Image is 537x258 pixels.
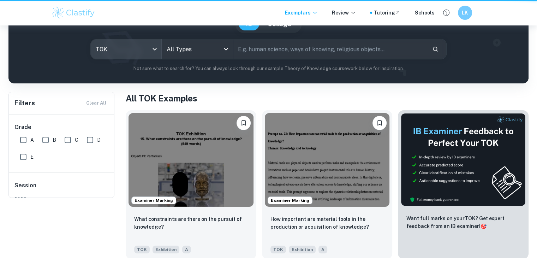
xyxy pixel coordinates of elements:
[14,65,523,72] p: Not sure what to search for? You can always look through our example Theory of Knowledge coursewo...
[129,113,253,207] img: TOK Exhibition example thumbnail: What constraints are there on the pursui
[51,6,96,20] img: Clastify logo
[332,9,356,17] p: Review
[30,136,34,144] span: A
[270,215,384,231] p: How important are material tools in the production or acquisition of knowledge?
[97,136,101,144] span: D
[372,116,387,130] button: Bookmark
[182,246,191,253] span: A
[14,123,109,131] h6: Grade
[53,136,56,144] span: B
[134,246,150,253] span: TOK
[440,7,452,19] button: Help and Feedback
[91,39,161,59] div: TOK
[75,136,78,144] span: C
[415,9,435,17] a: Schools
[429,43,441,55] button: Search
[134,215,248,231] p: What constraints are there on the pursuit of knowledge?
[268,197,312,204] span: Examiner Marking
[270,246,286,253] span: TOK
[481,223,487,229] span: 🎯
[233,39,426,59] input: E.g. human science, ways of knowing, religious objects...
[406,215,520,230] p: Want full marks on your TOK ? Get expert feedback from an IB examiner!
[162,39,232,59] div: All Types
[318,246,327,253] span: A
[237,116,251,130] button: Bookmark
[30,153,34,161] span: E
[461,9,469,17] h6: LK
[285,9,318,17] p: Exemplars
[14,181,109,195] h6: Session
[289,246,316,253] span: Exhibition
[265,113,390,207] img: TOK Exhibition example thumbnail: How important are material tools in the
[14,98,35,108] h6: Filters
[126,92,529,105] h1: All TOK Examples
[14,195,109,202] span: 2026
[153,246,179,253] span: Exhibition
[374,9,401,17] a: Tutoring
[458,6,472,20] button: LK
[132,197,176,204] span: Examiner Marking
[401,113,526,206] img: Thumbnail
